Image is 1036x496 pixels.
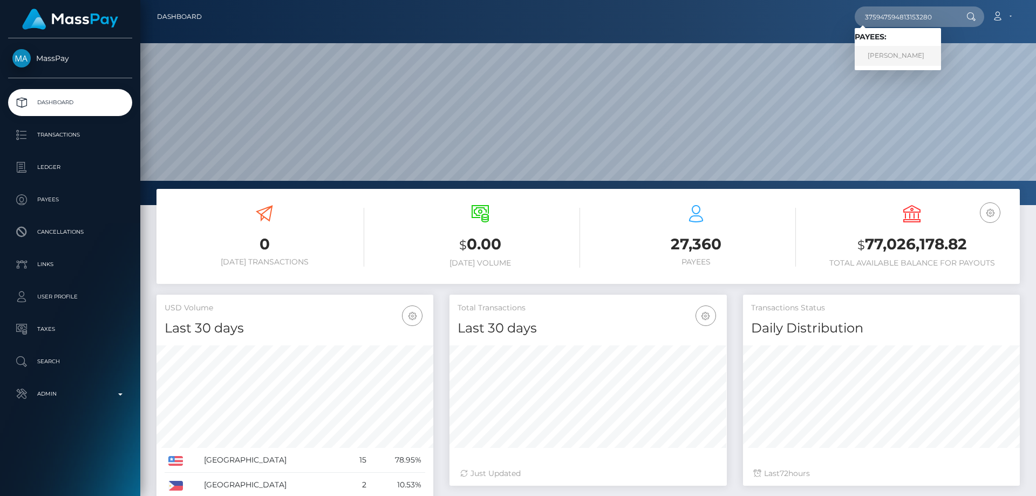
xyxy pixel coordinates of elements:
img: PH.png [168,481,183,491]
a: Transactions [8,121,132,148]
h6: Total Available Balance for Payouts [812,259,1012,268]
h6: Payees: [855,32,941,42]
h6: [DATE] Transactions [165,257,364,267]
p: User Profile [12,289,128,305]
a: Taxes [8,316,132,343]
a: Cancellations [8,219,132,246]
p: Payees [12,192,128,208]
a: Payees [8,186,132,213]
h6: [DATE] Volume [380,259,580,268]
img: US.png [168,456,183,466]
span: MassPay [8,53,132,63]
h5: Total Transactions [458,303,718,314]
small: $ [857,237,865,253]
p: Cancellations [12,224,128,240]
h3: 27,360 [596,234,796,255]
h5: USD Volume [165,303,425,314]
div: Just Updated [460,468,715,479]
p: Search [12,354,128,370]
a: Ledger [8,154,132,181]
p: Ledger [12,159,128,175]
input: Search... [855,6,956,27]
a: Search [8,348,132,375]
h3: 77,026,178.82 [812,234,1012,256]
div: Last hours [754,468,1009,479]
td: [GEOGRAPHIC_DATA] [200,448,346,473]
a: Dashboard [157,5,202,28]
a: User Profile [8,283,132,310]
h4: Last 30 days [458,319,718,338]
p: Taxes [12,321,128,337]
h4: Daily Distribution [751,319,1012,338]
p: Dashboard [12,94,128,111]
h4: Last 30 days [165,319,425,338]
small: $ [459,237,467,253]
span: 72 [780,468,788,478]
h3: 0.00 [380,234,580,256]
a: Admin [8,381,132,407]
img: MassPay Logo [22,9,118,30]
td: 15 [346,448,370,473]
h3: 0 [165,234,364,255]
img: MassPay [12,49,31,67]
p: Admin [12,386,128,402]
a: Dashboard [8,89,132,116]
p: Transactions [12,127,128,143]
h6: Payees [596,257,796,267]
a: Links [8,251,132,278]
h5: Transactions Status [751,303,1012,314]
a: [PERSON_NAME] [855,46,941,66]
td: 78.95% [370,448,425,473]
p: Links [12,256,128,273]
